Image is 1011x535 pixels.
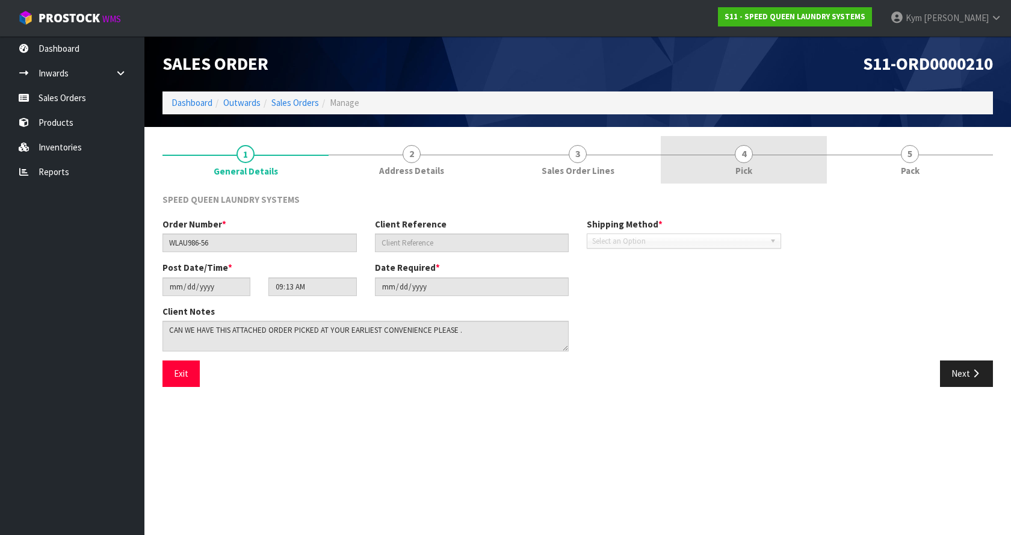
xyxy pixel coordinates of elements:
img: cube-alt.png [18,10,33,25]
span: S11-ORD0000210 [863,52,993,75]
button: Next [940,360,993,386]
strong: S11 - SPEED QUEEN LAUNDRY SYSTEMS [725,11,865,22]
label: Shipping Method [587,218,663,230]
span: Pick [735,164,752,177]
a: Sales Orders [271,97,319,108]
label: Client Notes [162,305,215,318]
span: Kym [906,12,922,23]
span: 4 [735,145,753,163]
small: WMS [102,13,121,25]
span: 2 [403,145,421,163]
span: General Details [214,165,278,178]
span: 3 [569,145,587,163]
label: Date Required [375,261,440,274]
a: Outwards [223,97,261,108]
span: Sales Order Lines [542,164,614,177]
span: Pack [901,164,920,177]
label: Client Reference [375,218,447,230]
span: Address Details [379,164,444,177]
input: Client Reference [375,233,569,252]
span: 1 [237,145,255,163]
span: 5 [901,145,919,163]
span: ProStock [39,10,100,26]
a: Dashboard [172,97,212,108]
span: Sales Order [162,52,268,75]
span: Select an Option [592,234,765,249]
button: Exit [162,360,200,386]
span: SPEED QUEEN LAUNDRY SYSTEMS [162,194,300,205]
input: Order Number [162,233,357,252]
span: General Details [162,184,993,396]
label: Order Number [162,218,226,230]
label: Post Date/Time [162,261,232,274]
span: [PERSON_NAME] [924,12,989,23]
span: Manage [330,97,359,108]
